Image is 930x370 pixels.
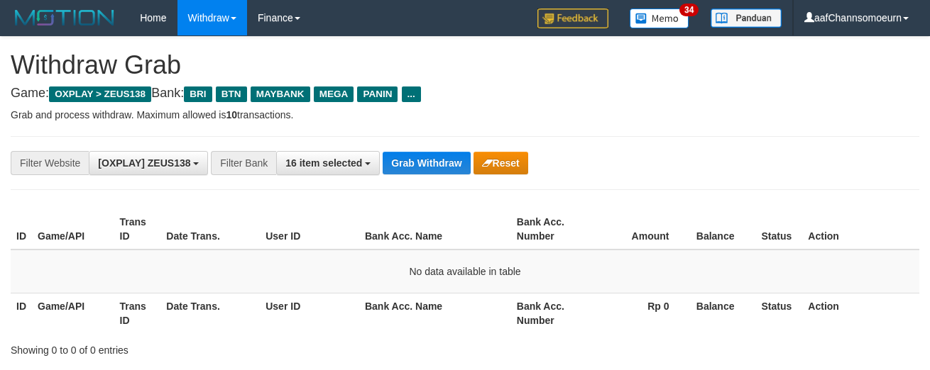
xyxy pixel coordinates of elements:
th: Action [802,209,919,250]
th: Balance [690,293,755,333]
th: Date Trans. [160,209,260,250]
img: Button%20Memo.svg [630,9,689,28]
th: Date Trans. [160,293,260,333]
th: Game/API [32,293,114,333]
th: Trans ID [114,209,161,250]
th: ID [11,209,32,250]
th: Action [802,293,919,333]
span: BRI [184,86,212,102]
th: Bank Acc. Name [359,209,511,250]
th: ID [11,293,32,333]
th: Balance [690,209,755,250]
h1: Withdraw Grab [11,51,919,79]
th: User ID [260,209,359,250]
span: [OXPLAY] ZEUS138 [98,157,190,169]
span: MAYBANK [251,86,310,102]
span: 16 item selected [285,157,362,169]
span: OXPLAY > ZEUS138 [49,86,151,102]
th: Bank Acc. Number [511,293,593,333]
th: Game/API [32,209,114,250]
th: Status [755,293,802,333]
button: Reset [474,152,528,174]
th: Bank Acc. Number [511,209,593,250]
img: Feedback.jpg [537,9,608,28]
span: ... [402,86,421,102]
th: User ID [260,293,359,333]
div: Filter Website [11,151,89,175]
th: Amount [593,209,690,250]
th: Trans ID [114,293,161,333]
img: panduan.png [711,9,782,28]
img: MOTION_logo.png [11,7,119,28]
span: BTN [216,86,247,102]
button: Grab Withdraw [383,152,470,174]
h4: Game: Bank: [11,86,919,101]
td: No data available in table [11,250,919,293]
span: 34 [679,4,699,16]
p: Grab and process withdraw. Maximum allowed is transactions. [11,108,919,122]
div: Filter Bank [211,151,276,175]
th: Status [755,209,802,250]
span: PANIN [357,86,398,102]
strong: 10 [226,109,237,120]
th: Bank Acc. Name [359,293,511,333]
button: 16 item selected [276,151,380,175]
th: Rp 0 [593,293,690,333]
div: Showing 0 to 0 of 0 entries [11,337,377,357]
button: [OXPLAY] ZEUS138 [89,151,208,175]
span: MEGA [314,86,354,102]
